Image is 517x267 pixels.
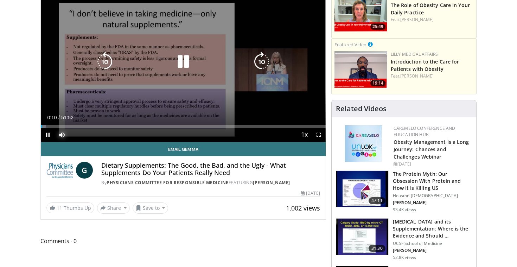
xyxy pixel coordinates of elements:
[41,142,326,156] a: Email Gemma
[336,218,472,260] a: 31:30 [MEDICAL_DATA] and its Supplementation: Where is the Evidence and Should … UCSF School of M...
[101,162,320,177] h4: Dietary Supplements: The Good, the Bad, and the Ugly - What Supplements Do Your Patients Really Need
[336,219,388,255] img: 4bb25b40-905e-443e-8e37-83f056f6e86e.150x105_q85_crop-smart_upscale.jpg
[133,202,168,214] button: Save to
[393,248,472,253] p: [PERSON_NAME]
[394,139,469,160] a: Obesity Management is a Long Journey: Chances and Challenges Webinar
[298,128,312,142] button: Playback Rate
[46,162,73,179] img: Physicians Committee for Responsible Medicine
[369,197,385,204] span: 47:11
[391,58,459,72] a: Introduction to the Care for Patients with Obesity
[46,202,94,213] a: 11 Thumbs Up
[336,171,388,207] img: b7b8b05e-5021-418b-a89a-60a270e7cf82.150x105_q85_crop-smart_upscale.jpg
[393,200,472,206] p: [PERSON_NAME]
[336,171,472,213] a: 47:11 The Protein Myth: Our Obsession With Protein and How It Is Killing US Houston [DEMOGRAPHIC_...
[370,24,385,30] span: 25:49
[393,193,472,199] p: Houston [DEMOGRAPHIC_DATA]
[58,115,60,120] span: /
[391,2,470,16] a: The Role of Obesity Care in Your Daily Practice
[41,128,55,142] button: Pause
[101,180,320,186] div: By FEATURING
[334,51,387,88] a: 19:14
[253,180,290,186] a: [PERSON_NAME]
[393,218,472,239] h3: [MEDICAL_DATA] and its Supplementation: Where is the Evidence and Should …
[57,205,62,211] span: 11
[393,171,472,192] h3: The Protein Myth: Our Obsession With Protein and How It Is Killing US
[76,162,93,179] a: G
[97,202,130,214] button: Share
[394,125,455,138] a: CaReMeLO Conference and Education Hub
[391,73,473,79] div: Feat.
[40,236,326,246] span: Comments 0
[286,204,320,212] span: 1,002 views
[107,180,229,186] a: Physicians Committee for Responsible Medicine
[336,105,387,113] h4: Related Videos
[370,80,385,86] span: 19:14
[394,161,471,167] div: [DATE]
[61,115,74,120] span: 51:52
[47,115,57,120] span: 0:10
[345,125,382,162] img: 45df64a9-a6de-482c-8a90-ada250f7980c.png.150x105_q85_autocrop_double_scale_upscale_version-0.2.jpg
[393,255,416,260] p: 52.8K views
[391,16,473,23] div: Feat.
[334,41,366,48] small: Featured Video
[55,128,69,142] button: Mute
[334,51,387,88] img: acc2e291-ced4-4dd5-b17b-d06994da28f3.png.150x105_q85_crop-smart_upscale.png
[393,207,416,213] p: 93.4K views
[393,241,472,246] p: UCSF School of Medicine
[391,51,438,57] a: Lilly Medical Affairs
[400,16,434,22] a: [PERSON_NAME]
[41,125,326,128] div: Progress Bar
[400,73,434,79] a: [PERSON_NAME]
[369,245,385,252] span: 31:30
[312,128,326,142] button: Fullscreen
[301,190,320,196] div: [DATE]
